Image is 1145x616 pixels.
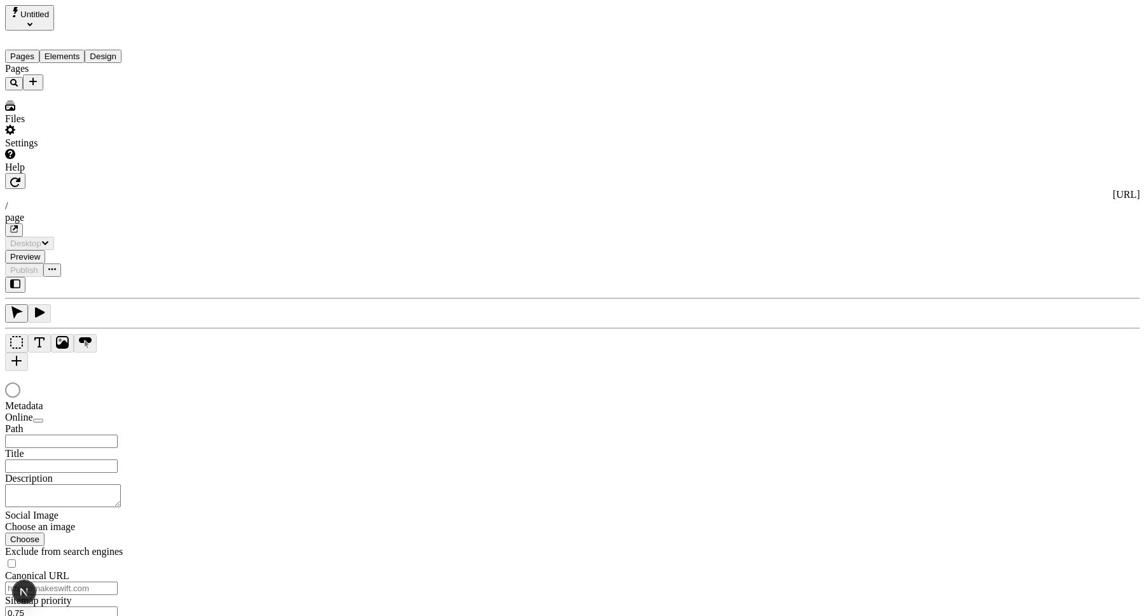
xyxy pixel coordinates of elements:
div: Help [5,162,158,173]
span: Social Image [5,510,59,521]
input: https://makeswift.com [5,582,118,595]
button: Image [51,334,74,353]
div: Choose an image [5,521,158,533]
span: Untitled [20,10,49,19]
button: Elements [39,50,85,63]
button: Add new [23,74,43,90]
button: Design [85,50,121,63]
div: / [5,200,1140,212]
button: Preview [5,250,45,263]
span: Desktop [10,239,41,248]
button: Pages [5,50,39,63]
button: Box [5,334,28,353]
div: page [5,212,1140,223]
span: Exclude from search engines [5,546,123,557]
button: Choose [5,533,45,546]
span: Choose [10,535,39,544]
span: Publish [10,265,38,275]
div: Pages [5,63,158,74]
span: Online [5,412,33,423]
span: Canonical URL [5,570,69,581]
div: Files [5,113,158,125]
div: [URL] [5,189,1140,200]
div: Settings [5,137,158,149]
span: Path [5,423,23,434]
p: Cookie Test Route [5,10,186,22]
div: Metadata [5,400,158,412]
span: Preview [10,252,40,262]
button: Select site [5,5,54,31]
button: Publish [5,263,43,277]
span: Sitemap priority [5,595,71,606]
span: Title [5,448,24,459]
button: Text [28,334,51,353]
button: Desktop [5,237,54,250]
span: Description [5,473,53,484]
button: Button [74,334,97,353]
